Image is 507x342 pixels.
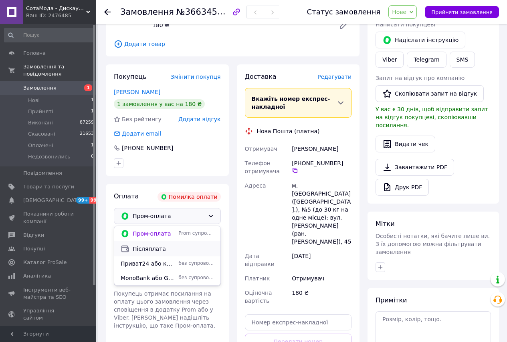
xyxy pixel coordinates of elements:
[171,74,221,80] span: Змінити покупця
[80,119,94,126] span: 87259
[23,84,57,92] span: Замовлення
[28,108,53,115] span: Прийняті
[425,6,499,18] button: Прийняти замовлення
[84,84,92,91] span: 1
[114,40,351,48] span: Додати товар
[245,314,352,330] input: Номер експрес-накладної
[120,7,174,17] span: Замовлення
[23,50,46,57] span: Головна
[114,89,160,95] a: [PERSON_NAME]
[290,286,353,308] div: 180 ₴
[23,272,51,280] span: Аналітика
[80,130,94,138] span: 21653
[28,130,55,138] span: Скасовані
[292,159,351,174] div: [PHONE_NUMBER]
[376,220,395,228] span: Мітки
[23,170,62,177] span: Повідомлення
[114,73,147,80] span: Покупець
[245,73,277,80] span: Доставка
[28,142,53,149] span: Оплачені
[91,108,94,115] span: 1
[290,178,353,249] div: м. [GEOGRAPHIC_DATA] ([GEOGRAPHIC_DATA].), №5 (до 30 кг на одне місце): вул. [PERSON_NAME] (ран. ...
[122,116,162,122] span: Без рейтингу
[376,233,490,255] span: Особисті нотатки, які бачите лише ви. З їх допомогою можна фільтрувати замовлення
[245,160,280,174] span: Телефон отримувача
[178,260,214,267] span: без супроводу Prom
[121,260,175,268] span: Приват24 або карта будь якого банку
[245,275,270,282] span: Платник
[133,245,214,253] span: Післяплата
[335,17,351,33] a: Редагувати
[245,290,272,304] span: Оціночна вартість
[178,116,220,122] span: Додати відгук
[158,192,221,202] div: Помилка оплати
[114,192,139,200] span: Оплата
[376,179,429,196] a: Друк PDF
[4,28,95,42] input: Пошук
[431,9,493,15] span: Прийняти замовлення
[245,182,266,189] span: Адреса
[307,8,381,16] div: Статус замовлення
[23,245,45,252] span: Покупці
[376,52,404,68] a: Viber
[76,197,89,204] span: 99+
[121,130,162,138] div: Додати email
[121,274,175,282] span: MonoBank або Google Pay / Apple Pay
[450,52,475,68] button: SMS
[176,7,233,17] span: №366345790
[23,307,74,322] span: Управління сайтом
[290,271,353,286] div: Отримувач
[376,296,407,304] span: Примітки
[28,97,40,104] span: Нові
[121,144,174,152] div: [PHONE_NUMBER]
[376,85,484,102] button: Скопіювати запит на відгук
[376,21,435,28] span: Написати покупцеві
[114,290,215,329] span: Покупець отримає посилання на оплату цього замовлення через сповіщення в додатку Prom або у Viber...
[317,74,351,80] span: Редагувати
[376,136,435,152] button: Видати чек
[23,259,67,266] span: Каталог ProSale
[23,232,44,239] span: Відгуки
[91,97,94,104] span: 1
[23,210,74,225] span: Показники роботи компанії
[178,274,214,281] span: без супроводу Prom
[28,119,53,126] span: Виконані
[23,183,74,190] span: Товари та послуги
[149,20,332,31] div: 180 ₴
[26,12,96,19] div: Ваш ID: 2476485
[104,8,111,16] div: Повернутися назад
[245,253,275,267] span: Дата відправки
[392,9,406,15] span: Нове
[113,130,162,138] div: Додати email
[255,127,322,135] div: Нова Пошта (платна)
[290,249,353,271] div: [DATE]
[89,197,103,204] span: 99+
[23,63,96,78] span: Замовлення та повідомлення
[252,96,330,110] span: Вкажіть номер експрес-накладної
[26,5,86,12] span: СотаМода - Дискаунтер аксесуарів
[178,230,214,237] span: Prom супроводжує покупку
[133,212,204,220] span: Пром-оплата
[407,52,446,68] a: Telegram
[376,106,488,128] span: У вас є 30 днів, щоб відправити запит на відгук покупцеві, скопіювавши посилання.
[114,99,205,109] div: 1 замовлення у вас на 180 ₴
[290,142,353,156] div: [PERSON_NAME]
[23,197,83,204] span: [DEMOGRAPHIC_DATA]
[376,159,454,176] a: Завантажити PDF
[28,153,71,160] span: Недозвонились
[91,153,94,160] span: 0
[376,32,465,48] button: Надіслати інструкцію
[133,230,175,238] span: Пром-оплата
[245,146,277,152] span: Отримувач
[23,286,74,301] span: Інструменти веб-майстра та SEO
[91,142,94,149] span: 1
[376,75,465,81] span: Запит на відгук про компанію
